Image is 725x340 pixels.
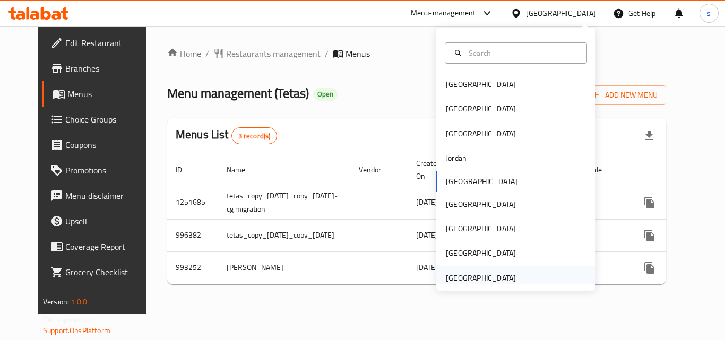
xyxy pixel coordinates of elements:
h2: Menus List [176,127,277,144]
a: Menu disclaimer [42,183,159,208]
button: more [637,255,662,281]
li: / [325,47,329,60]
a: Coupons [42,132,159,158]
button: Change Status [662,255,688,281]
span: Name [227,163,259,176]
a: Restaurants management [213,47,321,60]
div: Menu-management [411,7,476,20]
button: more [637,190,662,215]
a: Coverage Report [42,234,159,259]
span: 3 record(s) [232,131,277,141]
td: tetas_copy_[DATE]_copy_[DATE] [218,219,350,251]
button: Change Status [662,190,688,215]
a: Home [167,47,201,60]
td: 1251685 [167,186,218,219]
span: Restaurants management [226,47,321,60]
div: [GEOGRAPHIC_DATA] [446,272,516,284]
button: more [637,223,662,248]
div: [GEOGRAPHIC_DATA] [446,79,516,90]
span: s [707,7,711,19]
span: [DATE] [416,195,438,209]
a: Choice Groups [42,107,159,132]
div: [GEOGRAPHIC_DATA] [446,247,516,259]
td: tetas_copy_[DATE]_copy_[DATE]-cg migration [218,186,350,219]
span: Open [313,90,338,99]
a: Menus [42,81,159,107]
div: [GEOGRAPHIC_DATA] [526,7,596,19]
a: Grocery Checklist [42,259,159,285]
span: Choice Groups [65,113,150,126]
span: Locale [582,163,616,176]
div: Jordan [446,152,467,164]
span: Coupons [65,138,150,151]
td: All [574,219,628,251]
input: Search [464,47,580,59]
div: [GEOGRAPHIC_DATA] [446,198,516,210]
span: Menus [346,47,370,60]
a: Support.OpsPlatform [43,324,110,337]
nav: breadcrumb [167,47,666,60]
span: Get support on: [43,313,92,327]
span: Menu disclaimer [65,189,150,202]
span: Coverage Report [65,240,150,253]
span: Edit Restaurant [65,37,150,49]
span: Upsell [65,215,150,228]
span: Branches [65,62,150,75]
a: Branches [42,56,159,81]
div: Total records count [231,127,278,144]
td: [PERSON_NAME] [218,251,350,284]
td: All [574,186,628,219]
span: Version: [43,295,69,309]
td: All [574,251,628,284]
span: Menus [67,88,150,100]
td: 996382 [167,219,218,251]
span: [DATE] [416,228,438,242]
div: [GEOGRAPHIC_DATA] [446,128,516,140]
div: Open [313,88,338,101]
span: ID [176,163,196,176]
button: Change Status [662,223,688,248]
a: Upsell [42,208,159,234]
td: 993252 [167,251,218,284]
span: 1.0.0 [71,295,87,309]
span: Promotions [65,164,150,177]
button: Add New Menu [584,85,666,105]
span: Menu management ( Tetas ) [167,81,309,105]
span: Add New Menu [592,89,658,102]
div: Export file [636,123,662,149]
a: Edit Restaurant [42,30,159,56]
span: [DATE] [416,260,438,274]
span: Grocery Checklist [65,266,150,278]
div: [GEOGRAPHIC_DATA] [446,103,516,115]
div: [GEOGRAPHIC_DATA] [446,223,516,234]
li: / [205,47,209,60]
span: Created On [416,157,454,182]
a: Promotions [42,158,159,183]
span: Vendor [359,163,395,176]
